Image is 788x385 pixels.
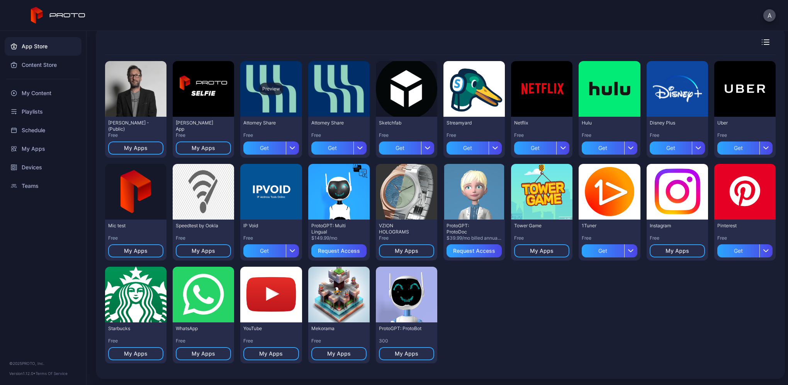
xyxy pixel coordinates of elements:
div: My Apps [192,248,215,254]
div: Mic test [108,223,151,229]
span: Version 1.12.0 • [9,371,36,376]
div: Hulu [582,120,624,126]
button: Get [243,241,299,257]
div: Preview [259,83,284,95]
div: Get [582,244,624,257]
button: My Apps [176,244,231,257]
div: Disney Plus [650,120,692,126]
div: $39.99/mo billed annually [447,235,502,241]
div: Free [243,132,299,138]
div: Speedtest by Ookla [176,223,218,229]
div: Free [514,132,569,138]
div: My Apps [259,351,283,357]
div: Attorney Share [311,120,354,126]
a: Devices [5,158,82,177]
div: Attorney Share [243,120,286,126]
div: © 2025 PROTO, Inc. [9,360,77,366]
div: Streamyard [447,120,489,126]
div: Get [514,141,556,155]
button: Get [243,138,299,155]
div: My Apps [530,248,554,254]
button: Get [650,138,705,155]
div: Get [582,141,624,155]
div: Free [447,132,502,138]
div: IP Void [243,223,286,229]
div: Instagram [650,223,692,229]
div: My Apps [666,248,689,254]
div: Get [379,141,421,155]
div: Get [447,141,489,155]
div: Free [379,235,434,241]
div: My Apps [124,351,148,357]
div: Free [650,235,705,241]
div: My Apps [192,351,215,357]
button: My Apps [650,244,705,257]
div: Sketchfab [379,120,421,126]
div: Free [108,235,163,241]
div: Tower Game [514,223,557,229]
div: Free [176,338,231,344]
button: My Apps [108,244,163,257]
div: Free [650,132,705,138]
button: My Apps [514,244,569,257]
button: Get [514,138,569,155]
button: My Apps [379,347,434,360]
div: 300 [379,338,434,344]
div: Get [650,141,692,155]
a: Teams [5,177,82,195]
button: Get [717,138,773,155]
a: My Content [5,84,82,102]
div: VZION HOLOGRAMS [379,223,421,235]
div: David Selfie App [176,120,218,132]
button: Get [379,138,434,155]
div: Free [243,235,299,241]
div: My Apps [192,145,215,151]
div: Mekorama [311,325,354,332]
div: ProtoGPT: Multi Lingual [311,223,354,235]
a: My Apps [5,140,82,158]
div: David N Persona - (Public) [108,120,151,132]
div: Free [717,132,773,138]
div: Free [243,338,299,344]
a: Playlists [5,102,82,121]
button: Request Access [311,244,367,257]
div: Get [243,141,285,155]
button: My Apps [379,244,434,257]
div: Free [311,132,367,138]
div: Free [108,338,163,344]
button: My Apps [108,347,163,360]
div: Free [379,132,434,138]
div: Get [311,141,353,155]
div: 1Tuner [582,223,624,229]
button: Request Access [447,244,502,257]
button: My Apps [176,141,231,155]
div: Get [717,244,759,257]
div: Free [311,338,367,344]
div: ProtoGPT: ProtoDoc [447,223,489,235]
div: YouTube [243,325,286,332]
button: My Apps [108,141,163,155]
button: A [763,9,776,22]
a: Schedule [5,121,82,140]
div: Get [243,244,285,257]
a: App Store [5,37,82,56]
a: Terms Of Service [36,371,68,376]
button: My Apps [243,347,299,360]
div: $149.99/mo [311,235,367,241]
div: Request Access [318,248,360,254]
div: My Apps [124,145,148,151]
div: Request Access [453,248,495,254]
a: Content Store [5,56,82,74]
div: Free [176,132,231,138]
button: My Apps [176,347,231,360]
button: Get [447,138,502,155]
div: My Apps [395,248,418,254]
div: Netflix [514,120,557,126]
button: Get [582,138,637,155]
div: Free [108,132,163,138]
button: Get [717,241,773,257]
